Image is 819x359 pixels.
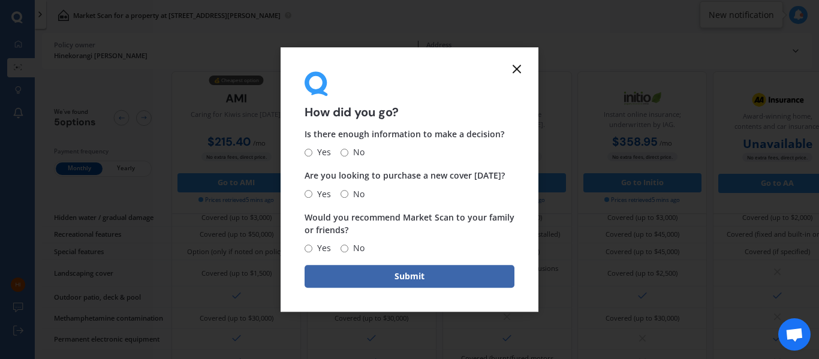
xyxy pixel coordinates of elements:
div: How did you go? [305,71,514,119]
input: Yes [305,149,312,156]
input: Yes [305,245,312,252]
input: No [341,190,348,198]
input: No [341,149,348,156]
span: Would you recommend Market Scan to your family or friends? [305,212,514,236]
div: Open chat [778,318,811,351]
span: Yes [312,187,331,201]
span: Yes [312,146,331,160]
input: Yes [305,190,312,198]
button: Submit [305,265,514,288]
span: Are you looking to purchase a new cover [DATE]? [305,170,505,182]
span: No [348,187,365,201]
span: Yes [312,241,331,255]
input: No [341,245,348,252]
span: No [348,146,365,160]
span: Is there enough information to make a decision? [305,129,504,140]
span: No [348,241,365,255]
